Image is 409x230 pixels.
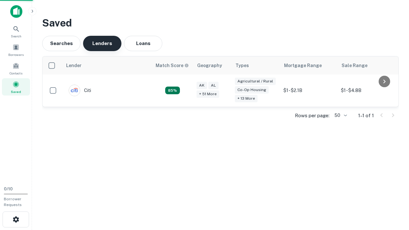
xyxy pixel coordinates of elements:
[235,95,258,102] div: + 13 more
[11,89,21,94] span: Saved
[284,62,322,69] div: Mortgage Range
[42,15,399,31] h3: Saved
[156,62,189,69] div: Capitalize uses an advanced AI algorithm to match your search with the best lender. The match sco...
[280,57,338,74] th: Mortgage Range
[2,78,30,96] a: Saved
[235,78,276,85] div: Agricultural / Rural
[69,85,91,96] div: Citi
[358,112,374,119] p: 1–1 of 1
[332,111,348,120] div: 50
[208,82,219,89] div: AL
[8,52,24,57] span: Borrowers
[10,5,22,18] img: capitalize-icon.png
[2,23,30,40] a: Search
[342,62,367,69] div: Sale Range
[69,85,80,96] img: picture
[377,179,409,210] iframe: Chat Widget
[11,34,21,39] span: Search
[338,57,395,74] th: Sale Range
[42,36,81,51] button: Searches
[280,74,338,107] td: $1 - $2.1B
[66,62,81,69] div: Lender
[232,57,280,74] th: Types
[197,62,222,69] div: Geography
[295,112,329,119] p: Rows per page:
[235,86,269,94] div: Co-op Housing
[152,57,193,74] th: Capitalize uses an advanced AI algorithm to match your search with the best lender. The match sco...
[193,57,232,74] th: Geography
[10,71,22,76] span: Contacts
[2,41,30,58] a: Borrowers
[4,187,13,191] span: 0 / 10
[2,60,30,77] a: Contacts
[83,36,121,51] button: Lenders
[197,90,219,98] div: + 51 more
[197,82,207,89] div: AK
[338,74,395,107] td: $1 - $4.8B
[124,36,162,51] button: Loans
[4,197,22,207] span: Borrower Requests
[62,57,152,74] th: Lender
[235,62,249,69] div: Types
[165,87,180,94] div: Capitalize uses an advanced AI algorithm to match your search with the best lender. The match sco...
[156,62,188,69] h6: Match Score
